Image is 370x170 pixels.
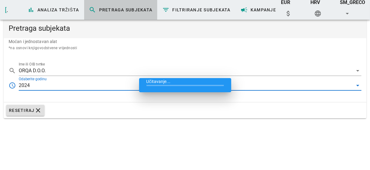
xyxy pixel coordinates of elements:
[139,78,231,92] div: Učitavanje...
[19,83,30,88] div: 2024
[9,45,361,51] div: *na osnovi knjigovodstvene vrijednosti
[4,38,366,56] div: Moćan i jednostavan alat
[9,67,16,74] i: search
[240,6,248,14] i: campaign
[9,82,16,89] i: access_time
[89,6,153,14] span: Pretraga subjekata
[162,6,169,14] i: filter_list
[19,81,361,90] div: Odaberite godinu2024
[285,10,292,17] i: attach_money
[240,6,276,14] span: Kampanje
[162,6,231,14] span: Filtriranje subjekata
[314,10,321,17] i: language
[354,67,361,74] i: arrow_drop_down
[4,18,366,38] div: Pretraga subjekata
[89,6,96,14] i: search
[9,107,42,114] span: Resetiraj
[344,10,351,17] i: arrow_drop_down
[5,6,51,14] a: [DOMAIN_NAME]
[19,77,47,81] label: Odaberite godinu
[354,82,361,89] i: arrow_drop_down
[35,107,42,114] i: clear
[27,6,79,14] span: Analiza tržišta
[27,6,35,14] i: bar_chart
[19,62,45,67] label: Ime ili OIB tvrtke
[6,105,45,116] button: Resetiraj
